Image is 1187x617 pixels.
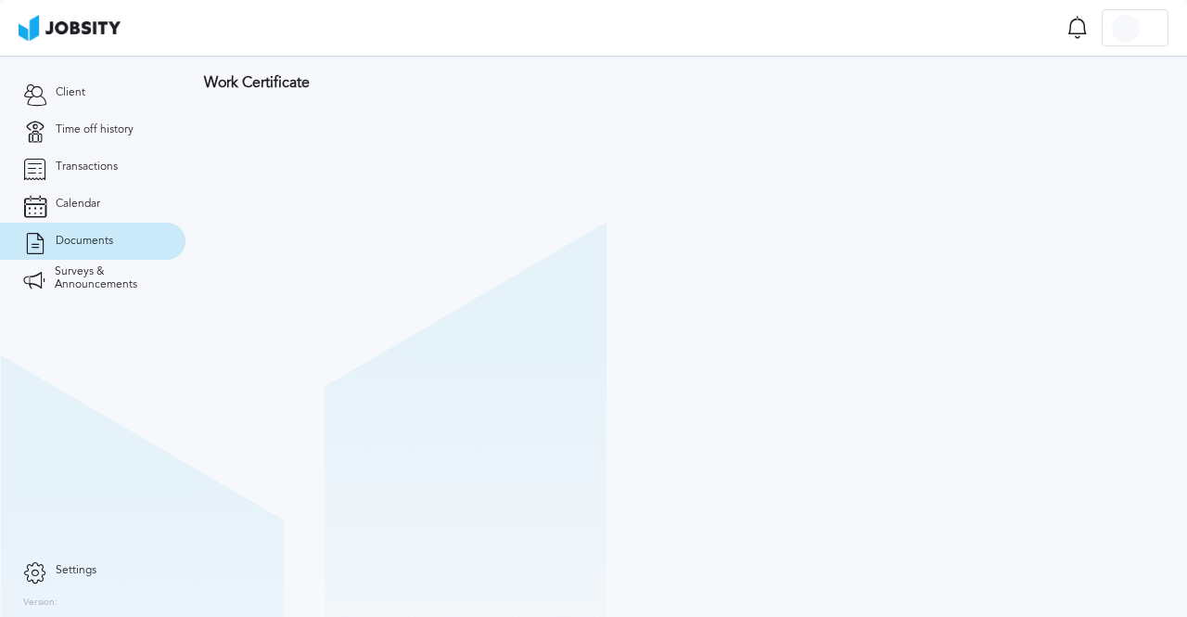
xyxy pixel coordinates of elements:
label: Version: [23,598,57,609]
h3: Work Certificate [204,74,1168,91]
img: ab4bad089aa723f57921c736e9817d99.png [19,15,121,41]
span: Calendar [56,198,100,211]
span: Surveys & Announcements [55,265,162,291]
span: Transactions [56,161,118,174]
span: Time off history [56,123,134,136]
span: Documents [56,235,113,248]
span: Settings [56,564,96,577]
span: Client [56,86,85,99]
